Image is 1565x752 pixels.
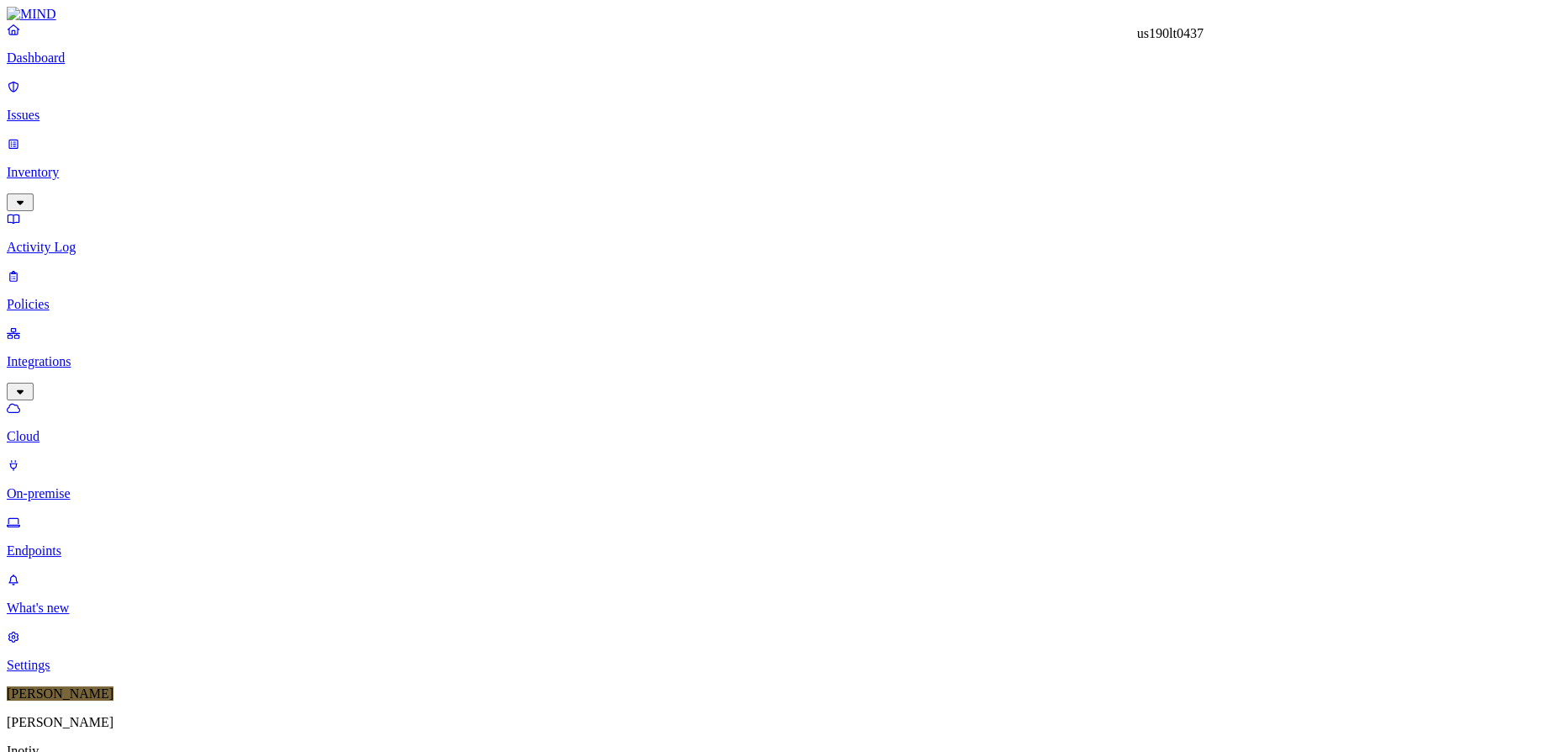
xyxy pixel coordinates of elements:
[7,297,1558,312] p: Policies
[7,7,56,22] img: MIND
[7,543,1558,559] p: Endpoints
[7,354,1558,369] p: Integrations
[7,715,1558,730] p: [PERSON_NAME]
[7,50,1558,66] p: Dashboard
[7,108,1558,123] p: Issues
[7,429,1558,444] p: Cloud
[7,686,113,701] span: [PERSON_NAME]
[7,658,1558,673] p: Settings
[7,601,1558,616] p: What's new
[7,165,1558,180] p: Inventory
[1137,26,1204,41] div: us190lt0437
[7,240,1558,255] p: Activity Log
[7,486,1558,501] p: On-premise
